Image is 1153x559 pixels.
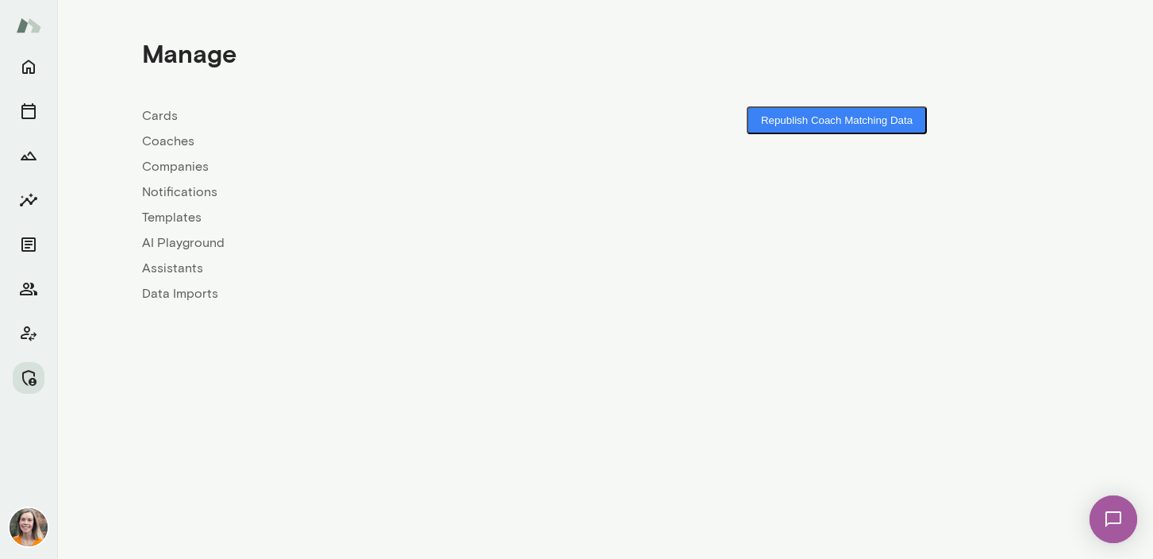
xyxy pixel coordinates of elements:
button: Republish Coach Matching Data [747,106,927,134]
button: Documents [13,229,44,260]
a: Data Imports [142,284,605,303]
button: Growth Plan [13,140,44,172]
a: Companies [142,157,605,176]
img: Carrie Kelly [10,508,48,546]
button: Home [13,51,44,83]
a: Assistants [142,259,605,278]
a: Notifications [142,183,605,202]
button: Client app [13,318,44,349]
h4: Manage [142,38,236,68]
a: Templates [142,208,605,227]
button: Members [13,273,44,305]
a: AI Playground [142,233,605,253]
button: Insights [13,184,44,216]
a: Cards [142,106,605,125]
button: Sessions [13,95,44,127]
a: Coaches [142,132,605,151]
button: Manage [13,362,44,394]
img: Mento [16,10,41,40]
